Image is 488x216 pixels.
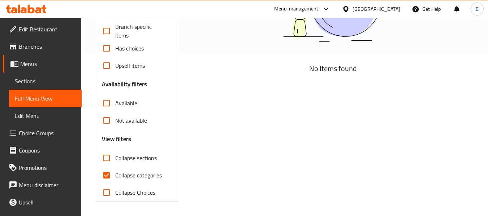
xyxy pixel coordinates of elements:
h3: Availability filters [102,80,147,88]
a: Full Menu View [9,90,82,107]
span: Collapse categories [115,171,162,180]
span: Coupons [19,146,76,155]
span: Collapse sections [115,154,157,162]
span: Menu disclaimer [19,181,76,189]
span: Has choices [115,44,144,53]
span: Full Menu View [15,94,76,103]
a: Promotions [3,159,82,176]
span: Choice Groups [19,129,76,137]
span: Upsell items [115,61,145,70]
span: Edit Menu [15,111,76,120]
a: Choice Groups [3,124,82,142]
a: Upsell [3,194,82,211]
span: Branches [19,42,76,51]
span: Menus [20,59,76,68]
span: Available [115,99,137,107]
h3: View filters [102,135,131,143]
span: Upsell [19,198,76,207]
h5: No Items found [243,63,423,74]
span: E [476,5,479,13]
a: Coupons [3,142,82,159]
span: Edit Restaurant [19,25,76,34]
span: Not available [115,116,147,125]
span: Collapse Choices [115,188,155,197]
span: Promotions [19,163,76,172]
a: Edit Restaurant [3,21,82,38]
span: Sections [15,77,76,85]
a: Sections [9,72,82,90]
a: Edit Menu [9,107,82,124]
div: Menu-management [274,5,319,13]
div: [GEOGRAPHIC_DATA] [353,5,400,13]
span: Branch specific items [115,22,166,40]
a: Menus [3,55,82,72]
a: Menu disclaimer [3,176,82,194]
a: Branches [3,38,82,55]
